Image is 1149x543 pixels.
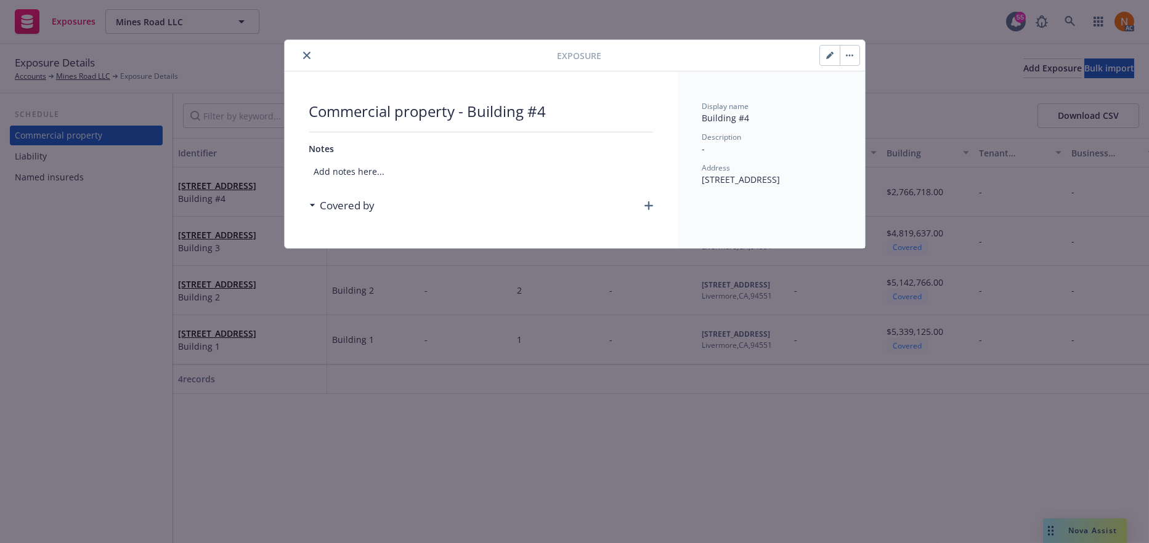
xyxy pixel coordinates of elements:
div: Covered by [309,198,375,214]
span: Building #4 [702,112,750,124]
span: [STREET_ADDRESS] [702,174,781,185]
span: Display name [702,101,749,111]
span: Address [702,163,731,173]
h3: Covered by [320,198,375,214]
span: Commercial property - Building #4 [309,101,653,122]
span: Add notes here... [309,160,653,183]
span: Exposure [558,49,602,62]
span: Notes [309,143,335,155]
button: close [299,48,314,63]
span: Description [702,132,742,142]
span: - [702,143,705,155]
